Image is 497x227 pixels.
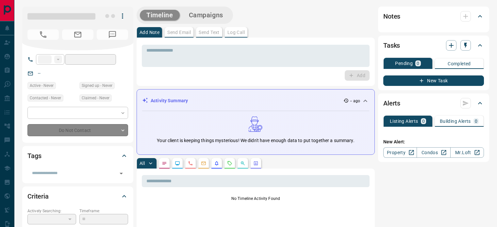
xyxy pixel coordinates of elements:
[151,97,188,104] p: Activity Summary
[383,95,484,111] div: Alerts
[27,188,128,204] div: Criteria
[417,61,419,66] p: 0
[253,161,258,166] svg: Agent Actions
[27,124,128,136] div: Do Not Contact
[142,196,370,202] p: No Timeline Activity Found
[350,98,360,104] p: -- ago
[182,10,230,21] button: Campaigns
[383,8,484,24] div: Notes
[448,61,471,66] p: Completed
[440,119,471,123] p: Building Alerts
[214,161,219,166] svg: Listing Alerts
[27,148,128,164] div: Tags
[117,169,126,178] button: Open
[383,38,484,53] div: Tasks
[162,161,167,166] svg: Notes
[390,119,418,123] p: Listing Alerts
[383,138,484,145] p: New Alert:
[188,161,193,166] svg: Calls
[450,147,484,158] a: Mr.Loft
[175,161,180,166] svg: Lead Browsing Activity
[140,161,145,166] p: All
[82,82,112,89] span: Signed up - Never
[240,161,245,166] svg: Opportunities
[383,98,400,108] h2: Alerts
[140,10,180,21] button: Timeline
[383,40,400,51] h2: Tasks
[142,95,369,107] div: Activity Summary-- ago
[62,29,93,40] span: No Email
[30,82,54,89] span: Active - Never
[383,75,484,86] button: New Task
[157,137,354,144] p: Your client is keeping things mysterious! We didn't have enough data to put together a summary.
[27,29,59,40] span: No Number
[383,11,400,22] h2: Notes
[82,95,109,101] span: Claimed - Never
[227,161,232,166] svg: Requests
[422,119,425,123] p: 0
[140,30,159,35] p: Add Note
[395,61,413,66] p: Pending
[27,151,41,161] h2: Tags
[30,95,61,101] span: Contacted - Never
[27,208,76,214] p: Actively Searching:
[97,29,128,40] span: No Number
[475,119,477,123] p: 0
[79,208,128,214] p: Timeframe:
[383,147,417,158] a: Property
[38,71,41,76] a: --
[27,191,49,202] h2: Criteria
[201,161,206,166] svg: Emails
[417,147,450,158] a: Condos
